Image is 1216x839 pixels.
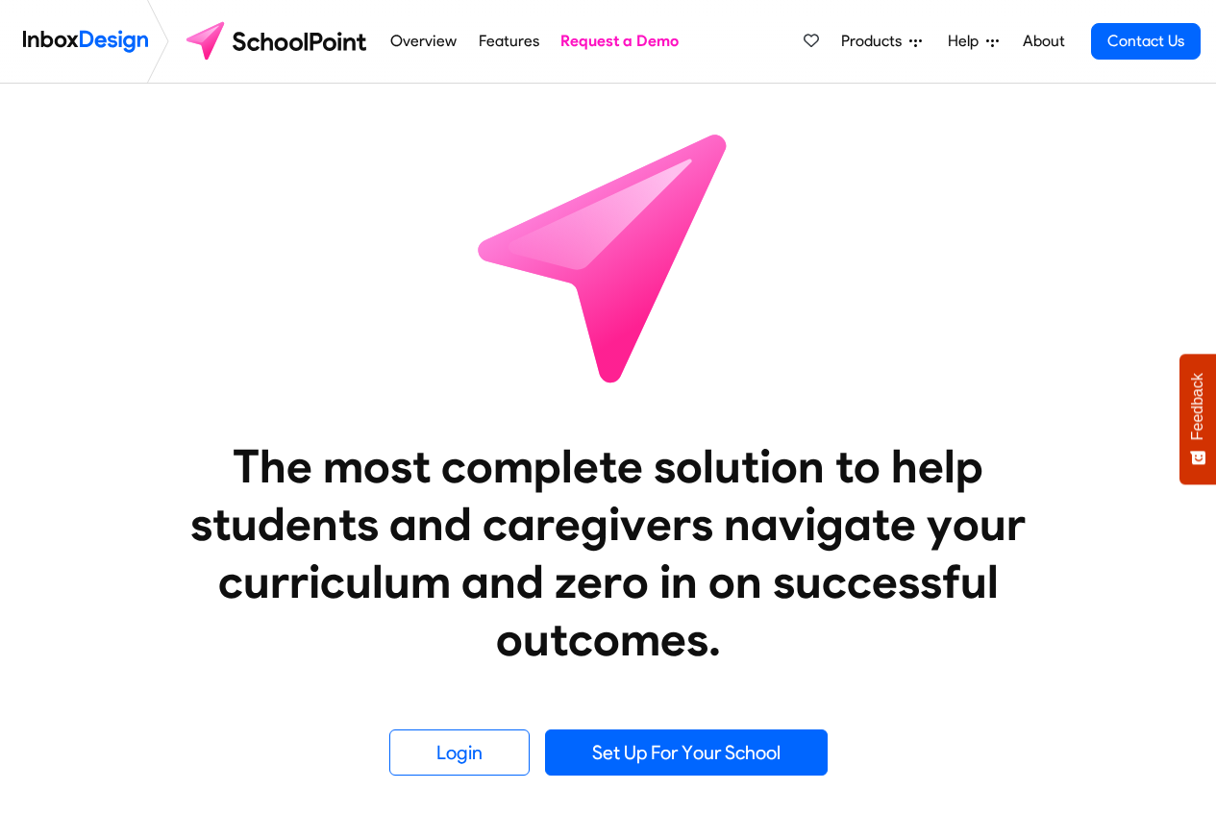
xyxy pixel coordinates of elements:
[152,437,1065,668] heading: The most complete solution to help students and caregivers navigate your curriculum and zero in o...
[940,22,1006,61] a: Help
[177,18,380,64] img: schoolpoint logo
[1091,23,1201,60] a: Contact Us
[1017,22,1070,61] a: About
[385,22,462,61] a: Overview
[1189,373,1206,440] span: Feedback
[435,84,782,430] img: icon_schoolpoint.svg
[1179,354,1216,484] button: Feedback - Show survey
[473,22,544,61] a: Features
[841,30,909,53] span: Products
[948,30,986,53] span: Help
[833,22,930,61] a: Products
[389,729,530,776] a: Login
[545,729,828,776] a: Set Up For Your School
[556,22,684,61] a: Request a Demo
